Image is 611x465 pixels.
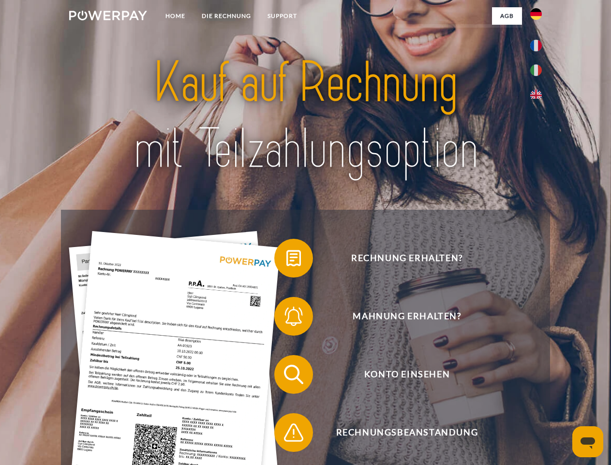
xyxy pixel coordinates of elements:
[259,7,305,25] a: SUPPORT
[274,355,526,394] button: Konto einsehen
[274,297,526,336] button: Mahnung erhalten?
[69,11,147,20] img: logo-powerpay-white.svg
[157,7,194,25] a: Home
[530,40,542,51] img: fr
[572,426,603,457] iframe: Schaltfläche zum Öffnen des Messaging-Fensters
[530,64,542,76] img: it
[492,7,522,25] a: agb
[288,239,525,278] span: Rechnung erhalten?
[282,420,306,445] img: qb_warning.svg
[282,362,306,387] img: qb_search.svg
[274,413,526,452] button: Rechnungsbeanstandung
[194,7,259,25] a: DIE RECHNUNG
[392,24,522,42] a: AGB (Kauf auf Rechnung)
[288,297,525,336] span: Mahnung erhalten?
[530,8,542,20] img: de
[288,355,525,394] span: Konto einsehen
[288,413,525,452] span: Rechnungsbeanstandung
[282,304,306,328] img: qb_bell.svg
[282,246,306,270] img: qb_bill.svg
[274,239,526,278] button: Rechnung erhalten?
[92,46,519,186] img: title-powerpay_de.svg
[530,90,542,101] img: en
